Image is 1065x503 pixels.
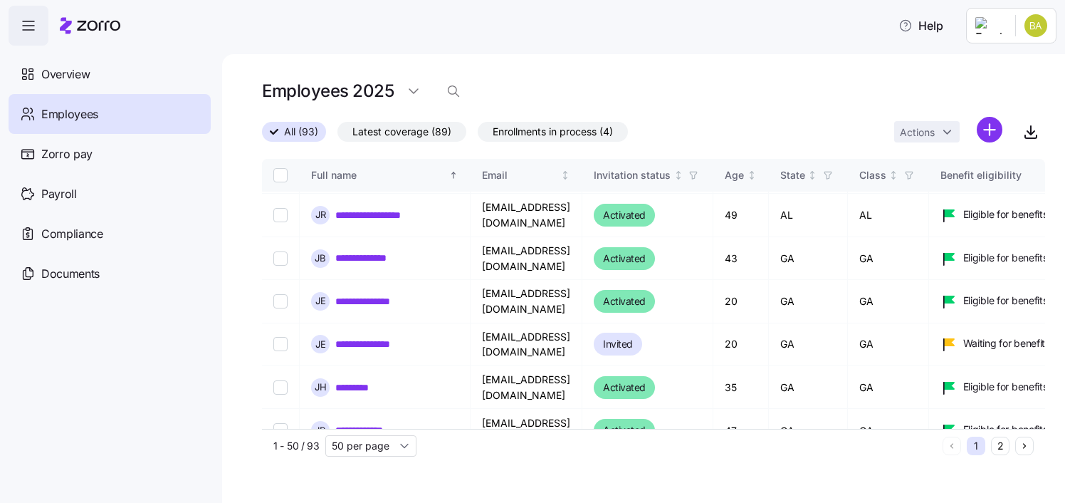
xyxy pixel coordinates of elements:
[41,225,103,243] span: Compliance
[273,380,288,395] input: Select record 43
[315,254,326,263] span: J B
[769,194,848,237] td: AL
[769,323,848,366] td: GA
[262,80,394,102] h1: Employees 2025
[471,323,582,366] td: [EMAIL_ADDRESS][DOMAIN_NAME]
[471,366,582,409] td: [EMAIL_ADDRESS][DOMAIN_NAME]
[713,194,769,237] td: 49
[594,167,671,183] div: Invitation status
[315,426,326,435] span: J B
[41,145,93,163] span: Zorro pay
[898,17,943,34] span: Help
[747,170,757,180] div: Not sorted
[848,159,929,192] th: ClassNot sorted
[848,323,929,366] td: GA
[560,170,570,180] div: Not sorted
[482,167,558,183] div: Email
[273,439,320,453] span: 1 - 50 / 93
[673,170,683,180] div: Not sorted
[9,54,211,94] a: Overview
[963,422,1048,437] span: Eligible for benefits
[780,167,805,183] div: State
[273,423,288,437] input: Select record 44
[41,185,77,203] span: Payroll
[273,294,288,308] input: Select record 41
[713,409,769,452] td: 47
[713,280,769,323] td: 20
[273,168,288,182] input: Select all records
[284,123,318,141] span: All (93)
[848,409,929,452] td: GA
[448,170,458,180] div: Sorted ascending
[859,167,886,183] div: Class
[977,117,1002,142] svg: add icon
[769,280,848,323] td: GA
[603,250,646,267] span: Activated
[315,340,326,349] span: J E
[9,134,211,174] a: Zorro pay
[807,170,817,180] div: Not sorted
[713,237,769,280] td: 43
[41,66,90,83] span: Overview
[41,105,98,123] span: Employees
[848,366,929,409] td: GA
[300,159,471,192] th: Full nameSorted ascending
[900,128,935,138] span: Actions
[603,207,646,224] span: Activated
[273,251,288,266] input: Select record 40
[769,409,848,452] td: GA
[9,214,211,254] a: Compliance
[493,123,613,141] span: Enrollments in process (4)
[471,194,582,237] td: [EMAIL_ADDRESS][DOMAIN_NAME]
[888,170,898,180] div: Not sorted
[352,123,451,141] span: Latest coverage (89)
[315,210,326,219] span: J R
[848,194,929,237] td: AL
[963,207,1048,222] span: Eligible for benefits
[315,383,327,392] span: J H
[603,379,646,396] span: Activated
[471,159,582,192] th: EmailNot sorted
[991,437,1009,455] button: 2
[603,422,646,439] span: Activated
[725,167,744,183] div: Age
[943,437,961,455] button: Previous page
[41,265,100,283] span: Documents
[975,17,1004,34] img: Employer logo
[1024,14,1047,37] img: 6f46b9ca218b826edd2847f3ac42d6a8
[963,251,1048,265] span: Eligible for benefits
[769,237,848,280] td: GA
[603,336,633,353] span: Invited
[769,366,848,409] td: GA
[848,280,929,323] td: GA
[963,380,1048,394] span: Eligible for benefits
[9,254,211,294] a: Documents
[582,159,713,192] th: Invitation statusNot sorted
[713,366,769,409] td: 35
[769,159,848,192] th: StateNot sorted
[894,121,960,142] button: Actions
[471,237,582,280] td: [EMAIL_ADDRESS][DOMAIN_NAME]
[273,337,288,351] input: Select record 42
[713,159,769,192] th: AgeNot sorted
[713,323,769,366] td: 20
[315,296,326,306] span: J E
[1015,437,1034,455] button: Next page
[848,237,929,280] td: GA
[9,174,211,214] a: Payroll
[311,167,446,183] div: Full name
[963,294,1048,308] span: Eligible for benefits
[273,208,288,222] input: Select record 39
[967,437,985,455] button: 1
[471,280,582,323] td: [EMAIL_ADDRESS][DOMAIN_NAME]
[887,11,955,40] button: Help
[471,409,582,452] td: [EMAIL_ADDRESS][DOMAIN_NAME]
[603,293,646,310] span: Activated
[9,94,211,134] a: Employees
